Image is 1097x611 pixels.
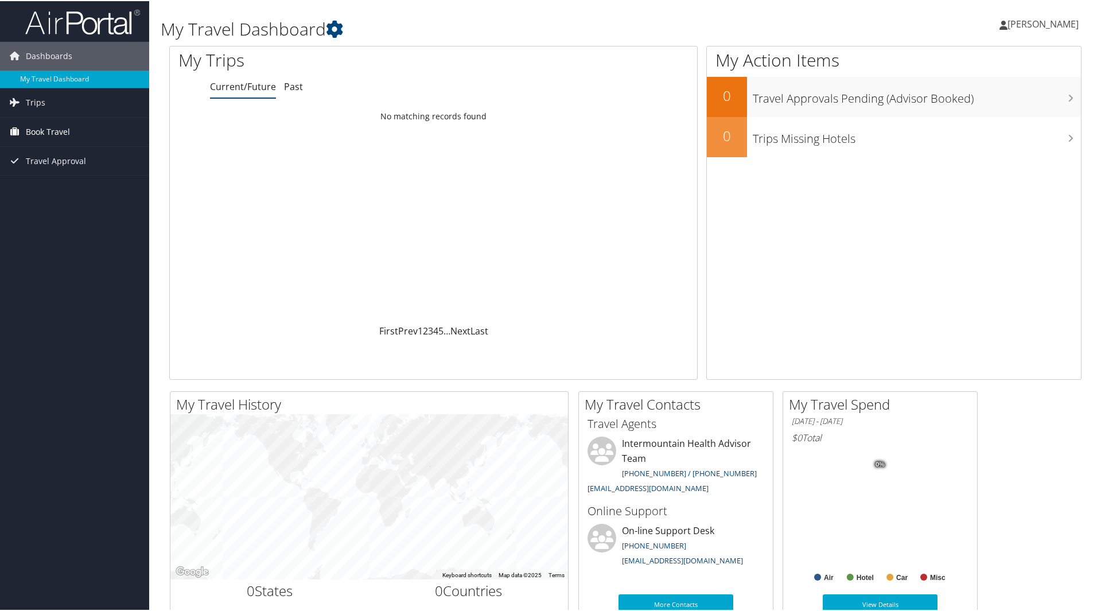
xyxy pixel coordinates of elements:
[707,116,1081,156] a: 0Trips Missing Hotels
[999,6,1090,40] a: [PERSON_NAME]
[930,573,946,581] text: Misc
[444,324,450,336] span: …
[418,324,423,336] a: 1
[792,415,968,426] h6: [DATE] - [DATE]
[26,87,45,116] span: Trips
[247,580,255,599] span: 0
[499,571,542,577] span: Map data ©2025
[707,125,747,145] h2: 0
[622,467,757,477] a: [PHONE_NUMBER] / [PHONE_NUMBER]
[582,523,770,570] li: On-line Support Desk
[161,16,780,40] h1: My Travel Dashboard
[753,84,1081,106] h3: Travel Approvals Pending (Advisor Booked)
[588,502,764,518] h3: Online Support
[428,324,433,336] a: 3
[548,571,565,577] a: Terms (opens in new tab)
[210,79,276,92] a: Current/Future
[284,79,303,92] a: Past
[378,580,560,600] h2: Countries
[26,146,86,174] span: Travel Approval
[707,85,747,104] h2: 0
[753,124,1081,146] h3: Trips Missing Hotels
[442,570,492,578] button: Keyboard shortcuts
[433,324,438,336] a: 4
[707,47,1081,71] h1: My Action Items
[582,435,770,497] li: Intermountain Health Advisor Team
[170,105,697,126] td: No matching records found
[792,430,802,443] span: $0
[789,394,977,413] h2: My Travel Spend
[585,394,773,413] h2: My Travel Contacts
[588,482,709,492] a: [EMAIL_ADDRESS][DOMAIN_NAME]
[876,460,885,467] tspan: 0%
[176,394,568,413] h2: My Travel History
[25,7,140,34] img: airportal-logo.png
[857,573,874,581] text: Hotel
[379,324,398,336] a: First
[896,573,908,581] text: Car
[622,539,686,550] a: [PHONE_NUMBER]
[588,415,764,431] h3: Travel Agents
[173,563,211,578] img: Google
[792,430,968,443] h6: Total
[438,324,444,336] a: 5
[707,76,1081,116] a: 0Travel Approvals Pending (Advisor Booked)
[470,324,488,336] a: Last
[178,47,469,71] h1: My Trips
[26,41,72,69] span: Dashboards
[173,563,211,578] a: Open this area in Google Maps (opens a new window)
[423,324,428,336] a: 2
[824,573,834,581] text: Air
[622,554,743,565] a: [EMAIL_ADDRESS][DOMAIN_NAME]
[26,116,70,145] span: Book Travel
[179,580,361,600] h2: States
[450,324,470,336] a: Next
[1007,17,1079,29] span: [PERSON_NAME]
[435,580,443,599] span: 0
[398,324,418,336] a: Prev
